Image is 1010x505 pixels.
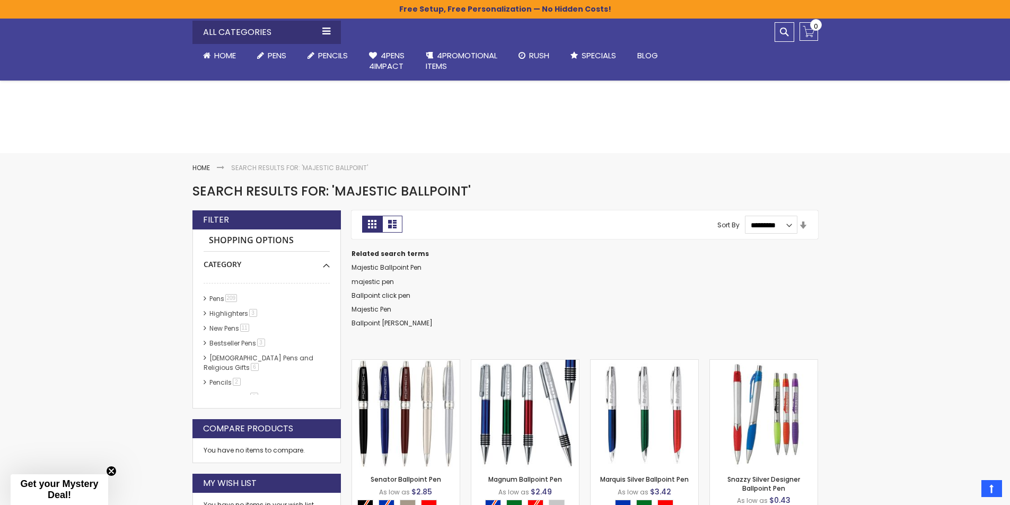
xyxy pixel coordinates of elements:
[207,294,241,303] a: Pens209
[192,438,341,463] div: You have no items to compare.
[268,50,286,61] span: Pens
[352,277,394,286] a: majestic pen
[650,486,671,497] span: $3.42
[737,496,768,505] span: As low as
[207,393,262,402] a: hp-featured1
[923,476,1010,505] iframe: Google Customer Reviews
[362,216,382,233] strong: Grid
[204,252,330,270] div: Category
[531,486,552,497] span: $2.49
[249,309,257,317] span: 3
[233,378,241,386] span: 2
[710,360,818,467] img: Snazzy Silver Designer Ballpoint Pen
[369,50,405,72] span: 4Pens 4impact
[379,488,410,497] span: As low as
[207,324,253,333] a: New Pens11
[11,474,108,505] div: Get your Mystery Deal!Close teaser
[710,359,818,368] a: Snazzy Silver Designer Ballpoint Pen
[352,250,818,258] dt: Related search terms
[250,393,258,401] span: 1
[627,44,669,67] a: Blog
[717,220,740,229] label: Sort By
[192,21,341,44] div: All Categories
[192,163,210,172] a: Home
[508,44,560,67] a: Rush
[600,475,689,484] a: Marquis Silver Ballpoint Pen
[471,359,579,368] a: Magnum Ballpoint Pen
[426,50,497,72] span: 4PROMOTIONAL ITEMS
[352,360,460,467] img: Senator Ballpoint Pen
[204,353,313,372] a: [DEMOGRAPHIC_DATA] Pens and Religious Gifts6
[214,50,236,61] span: Home
[591,360,698,467] img: Marquis Silver Ballpoint Pen
[591,359,698,368] a: Marquis Silver Ballpoint Pen
[247,44,297,67] a: Pens
[560,44,627,67] a: Specials
[814,21,818,31] span: 0
[207,309,261,318] a: Highlighters3
[106,466,117,476] button: Close teaser
[192,44,247,67] a: Home
[471,360,579,467] img: Magnum Ballpoint Pen
[318,50,348,61] span: Pencils
[582,50,616,61] span: Specials
[498,488,529,497] span: As low as
[529,50,549,61] span: Rush
[371,475,441,484] a: Senator Ballpoint Pen
[231,163,368,172] strong: Search results for: 'majestic ballpoint'
[20,479,98,500] span: Get your Mystery Deal!
[411,486,432,497] span: $2.85
[203,477,257,489] strong: My Wish List
[352,263,421,272] a: Majestic Ballpoint Pen
[352,318,433,327] a: Ballpoint [PERSON_NAME]
[352,305,391,314] a: Majestic Pen
[352,359,460,368] a: Senator Ballpoint Pen
[203,214,229,226] strong: Filter
[203,423,293,435] strong: Compare Products
[192,182,471,200] span: Search results for: 'majestic ballpoint'
[240,324,249,332] span: 11
[257,339,265,347] span: 3
[637,50,658,61] span: Blog
[225,294,238,302] span: 209
[618,488,648,497] span: As low as
[207,339,269,348] a: Bestseller Pens3
[415,44,508,78] a: 4PROMOTIONALITEMS
[488,475,562,484] a: Magnum Ballpoint Pen
[297,44,358,67] a: Pencils
[207,378,244,387] a: Pencils2
[251,363,259,371] span: 6
[204,229,330,252] strong: Shopping Options
[352,291,410,300] a: Ballpoint click pen
[358,44,415,78] a: 4Pens4impact
[727,475,800,492] a: Snazzy Silver Designer Ballpoint Pen
[800,22,818,41] a: 0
